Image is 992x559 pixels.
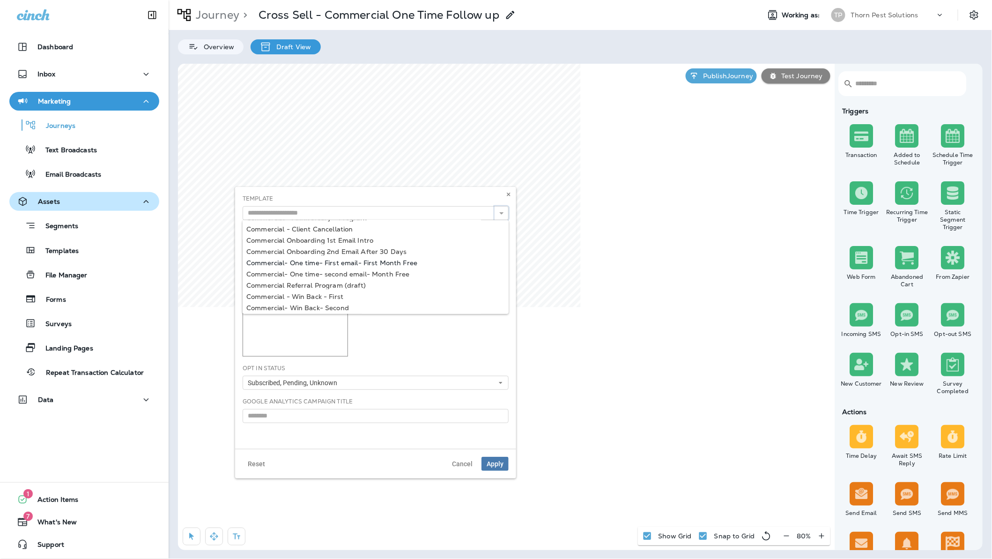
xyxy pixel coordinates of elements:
p: Journeys [37,122,75,131]
div: New Customer [841,380,883,388]
div: Opt-out SMS [932,330,974,338]
label: Opt In Status [243,365,286,372]
div: Commercial Referral Program (draft) [246,282,505,289]
button: Cancel [447,457,478,471]
button: Landing Pages [9,338,159,358]
p: Text Broadcasts [36,146,97,155]
button: Templates [9,240,159,260]
p: Marketing [38,97,71,105]
button: Data [9,390,159,409]
p: Overview [199,43,234,51]
span: Subscribed, Pending, Unknown [248,379,341,387]
button: Dashboard [9,37,159,56]
label: Google Analytics Campaign Title [243,398,353,405]
button: Surveys [9,313,159,333]
p: Journey [192,8,239,22]
button: Repeat Transaction Calculator [9,362,159,382]
button: Email Broadcasts [9,164,159,184]
div: Time Trigger [841,209,883,216]
p: Data [38,396,54,403]
span: Reset [248,461,265,467]
p: Dashboard [37,43,73,51]
p: Draft View [272,43,311,51]
div: Transaction [841,151,883,159]
div: Incoming SMS [841,330,883,338]
button: 1Action Items [9,490,159,509]
p: Templates [36,247,79,256]
div: TP [831,8,845,22]
button: Segments [9,216,159,236]
div: Commercial Onboarding 2nd Email After 30 Days [246,248,505,255]
p: Test Journey [777,72,823,80]
div: Commercial - Win Back - First [246,293,505,300]
button: Text Broadcasts [9,140,159,159]
div: Send MMS [932,509,974,517]
button: Test Journey [762,68,830,83]
span: Support [28,541,64,552]
div: Commercial- Win Back- Second [246,304,505,312]
p: Assets [38,198,60,205]
button: Inbox [9,65,159,83]
div: Commercial Onboarding 1st Email Intro [246,237,505,244]
button: Forms [9,289,159,309]
div: Static Segment Trigger [932,209,974,231]
div: Commercial - Client Cancellation [246,225,505,233]
div: Await SMS Reply [887,452,929,467]
span: Action Items [28,496,79,507]
button: Journeys [9,115,159,135]
div: Commercial- One time- second email- Month Free [246,270,505,278]
div: From Zapier [932,273,974,281]
button: Marketing [9,92,159,111]
p: > [239,8,247,22]
button: Apply [481,457,509,471]
div: Send SMS [887,509,929,517]
div: Added to Schedule [887,151,929,166]
span: What's New [28,518,77,529]
span: 7 [23,512,33,521]
button: Collapse Sidebar [139,6,165,24]
button: 7What's New [9,513,159,531]
div: Web Form [841,273,883,281]
button: Reset [243,457,270,471]
p: Surveys [36,320,72,329]
span: Working as: [782,11,822,19]
div: Actions [839,408,976,416]
p: 80 % [797,532,811,540]
button: Support [9,535,159,554]
div: Rate Limit [932,452,974,460]
div: Abandoned Cart [887,273,929,288]
div: Commercial- One time- First email- First Month Free [246,259,505,267]
span: Cancel [452,461,473,467]
span: 1 [23,489,33,499]
div: Schedule Time Trigger [932,151,974,166]
button: Subscribed, Pending, Unknown [243,376,509,390]
div: New Review [887,380,929,388]
button: PublishJourney [686,68,757,83]
div: Recurring Time Trigger [887,209,929,224]
button: Settings [966,7,983,23]
div: Time Delay [841,452,883,460]
button: Assets [9,192,159,211]
button: File Manager [9,265,159,284]
p: Forms [37,296,66,305]
p: Segments [36,222,78,231]
label: Template [243,195,273,202]
p: Repeat Transaction Calculator [37,369,144,378]
div: Opt-in SMS [887,330,929,338]
p: File Manager [36,271,88,280]
p: Email Broadcasts [36,171,101,179]
p: Show Grid [659,532,692,540]
div: Triggers [839,107,976,115]
p: Inbox [37,70,55,78]
p: Publish Journey [699,72,753,80]
p: Cross Sell - Commercial One Time Follow up [259,8,499,22]
p: Thorn Pest Solutions [851,11,918,19]
span: Apply [487,461,503,467]
p: Snap to Grid [714,532,755,540]
p: Landing Pages [36,344,93,353]
div: Survey Completed [932,380,974,395]
div: Send Email [841,509,883,517]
